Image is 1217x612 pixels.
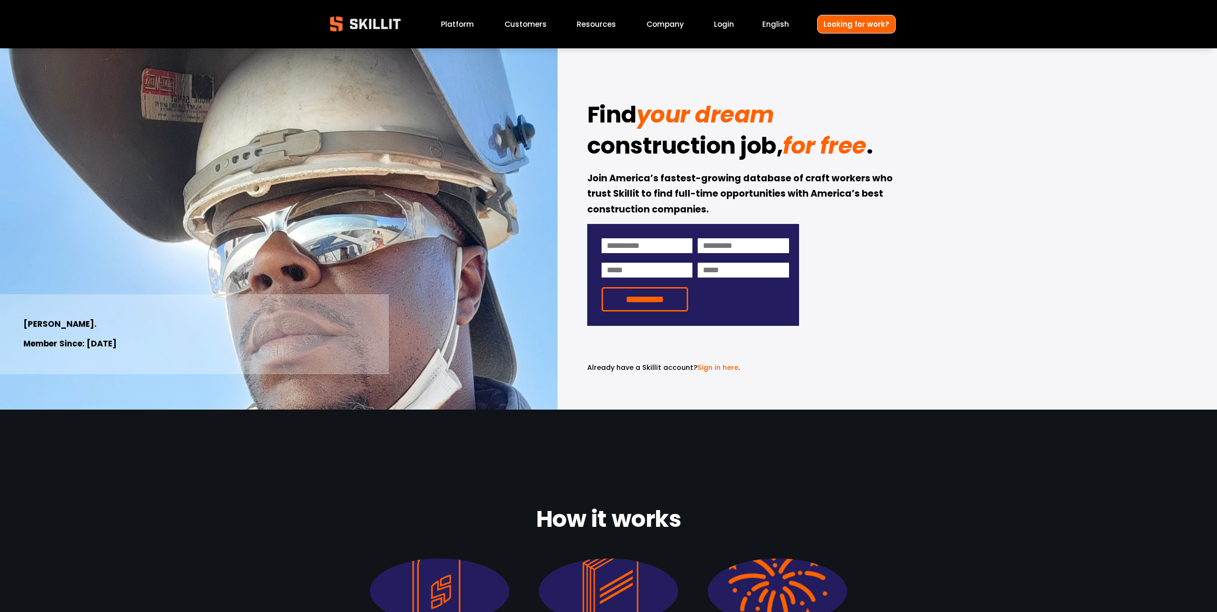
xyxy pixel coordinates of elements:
[647,18,684,31] a: Company
[762,19,789,30] span: English
[322,10,409,38] img: Skillit
[23,337,117,351] strong: Member Since: [DATE]
[587,363,697,372] span: Already have a Skillit account?
[577,18,616,31] a: folder dropdown
[697,363,738,372] a: Sign in here
[441,18,474,31] a: Platform
[817,15,896,33] a: Looking for work?
[587,362,799,373] p: .
[587,97,636,136] strong: Find
[866,128,873,167] strong: .
[587,128,783,167] strong: construction job,
[587,171,895,218] strong: Join America’s fastest-growing database of craft workers who trust Skillit to find full-time oppo...
[504,18,547,31] a: Customers
[23,318,97,332] strong: [PERSON_NAME].
[577,19,616,30] span: Resources
[636,99,774,131] em: your dream
[536,501,681,541] strong: How it works
[783,130,866,162] em: for free
[714,18,734,31] a: Login
[762,18,789,31] div: language picker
